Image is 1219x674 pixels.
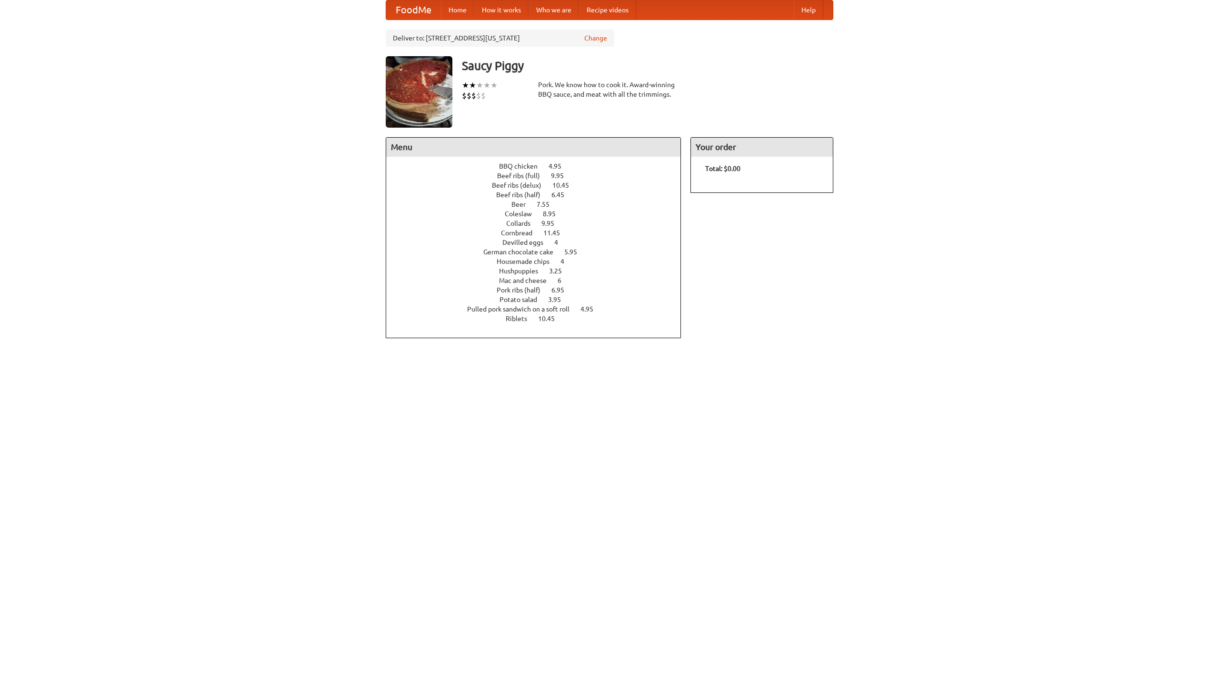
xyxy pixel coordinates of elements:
span: 4.95 [549,162,571,170]
span: 6.95 [551,286,574,294]
span: German chocolate cake [483,248,563,256]
h3: Saucy Piggy [462,56,833,75]
a: Help [794,0,823,20]
li: ★ [490,80,498,91]
a: BBQ chicken 4.95 [499,162,579,170]
span: Housemade chips [497,258,559,265]
span: Pulled pork sandwich on a soft roll [467,305,579,313]
li: $ [471,91,476,101]
a: How it works [474,0,529,20]
a: Beef ribs (half) 6.45 [496,191,582,199]
span: Beef ribs (delux) [492,181,551,189]
li: $ [462,91,467,101]
a: Cornbread 11.45 [501,229,578,237]
span: 10.45 [552,181,579,189]
span: 4 [560,258,574,265]
a: FoodMe [386,0,441,20]
span: Cornbread [501,229,542,237]
h4: Your order [691,138,833,157]
b: Total: $0.00 [705,165,740,172]
span: BBQ chicken [499,162,547,170]
span: 10.45 [538,315,564,322]
span: Devilled eggs [502,239,553,246]
span: 4.95 [580,305,603,313]
span: 8.95 [543,210,565,218]
img: angular.jpg [386,56,452,128]
li: ★ [462,80,469,91]
li: $ [476,91,481,101]
span: Pork ribs (half) [497,286,550,294]
a: Who we are [529,0,579,20]
span: 3.25 [549,267,571,275]
h4: Menu [386,138,680,157]
span: 9.95 [541,220,564,227]
span: Beer [511,201,535,208]
li: ★ [469,80,476,91]
span: Beef ribs (half) [496,191,550,199]
a: Collards 9.95 [506,220,572,227]
span: 6.45 [551,191,574,199]
a: Pulled pork sandwich on a soft roll 4.95 [467,305,611,313]
a: Mac and cheese 6 [499,277,579,284]
a: German chocolate cake 5.95 [483,248,595,256]
li: $ [467,91,471,101]
span: Riblets [506,315,537,322]
span: 11.45 [543,229,570,237]
span: 9.95 [551,172,573,180]
a: Home [441,0,474,20]
a: Riblets 10.45 [506,315,572,322]
a: Beer 7.55 [511,201,567,208]
a: Pork ribs (half) 6.95 [497,286,582,294]
span: Coleslaw [505,210,541,218]
span: Potato salad [500,296,547,303]
span: Collards [506,220,540,227]
a: Recipe videos [579,0,636,20]
li: ★ [483,80,490,91]
a: Devilled eggs 4 [502,239,576,246]
span: Hushpuppies [499,267,548,275]
a: Housemade chips 4 [497,258,582,265]
div: Deliver to: [STREET_ADDRESS][US_STATE] [386,30,614,47]
a: Hushpuppies 3.25 [499,267,580,275]
a: Beef ribs (full) 9.95 [497,172,581,180]
li: $ [481,91,486,101]
span: 5.95 [564,248,587,256]
span: 6 [558,277,571,284]
span: 7.55 [537,201,559,208]
div: Pork. We know how to cook it. Award-winning BBQ sauce, and meat with all the trimmings. [538,80,681,99]
li: ★ [476,80,483,91]
span: Mac and cheese [499,277,556,284]
a: Potato salad 3.95 [500,296,579,303]
span: Beef ribs (full) [497,172,550,180]
a: Beef ribs (delux) 10.45 [492,181,587,189]
a: Change [584,33,607,43]
span: 3.95 [548,296,570,303]
span: 4 [554,239,568,246]
a: Coleslaw 8.95 [505,210,573,218]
